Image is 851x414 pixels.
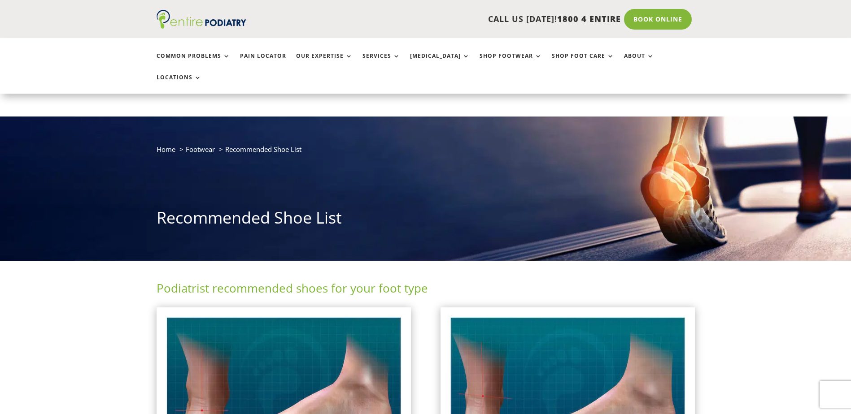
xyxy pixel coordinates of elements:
span: 1800 4 ENTIRE [557,13,621,24]
nav: breadcrumb [157,143,695,162]
a: Services [362,53,400,72]
a: Entire Podiatry [157,22,246,30]
a: About [624,53,654,72]
a: [MEDICAL_DATA] [410,53,470,72]
span: Recommended Shoe List [225,145,301,154]
a: Locations [157,74,201,94]
a: Shop Footwear [480,53,542,72]
a: Footwear [186,145,215,154]
p: CALL US [DATE]! [281,13,621,25]
a: Common Problems [157,53,230,72]
h2: Podiatrist recommended shoes for your foot type [157,280,695,301]
a: Our Expertise [296,53,353,72]
img: logo (1) [157,10,246,29]
a: Home [157,145,175,154]
a: Pain Locator [240,53,286,72]
a: Shop Foot Care [552,53,614,72]
h1: Recommended Shoe List [157,207,695,233]
a: Book Online [624,9,692,30]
